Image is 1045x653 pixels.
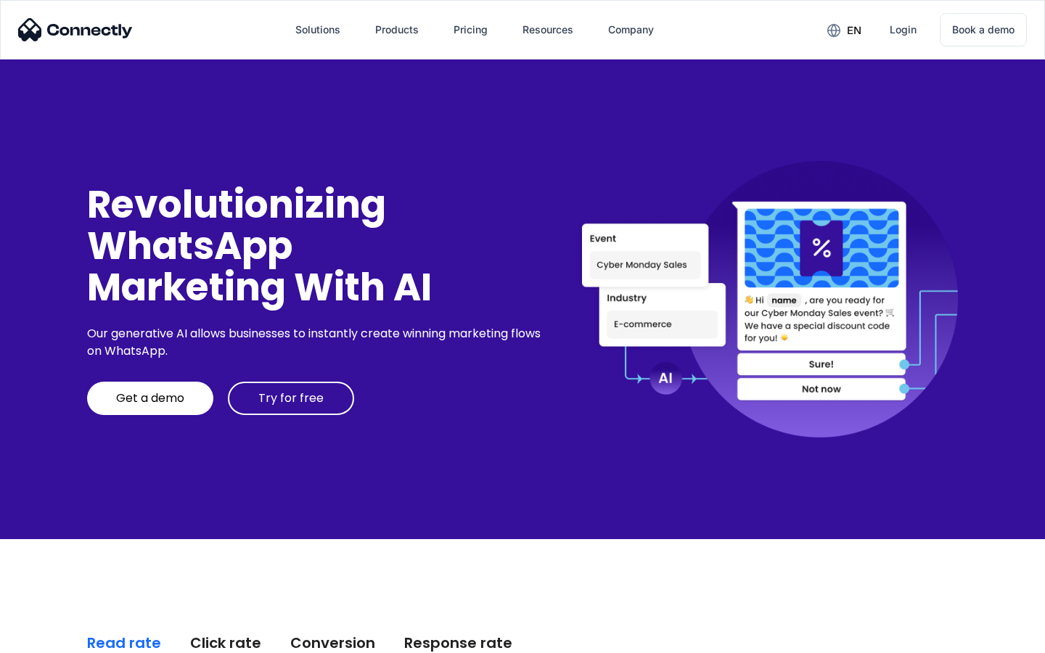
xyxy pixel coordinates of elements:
a: Try for free [228,382,354,415]
a: Get a demo [87,382,213,415]
div: Revolutionizing WhatsApp Marketing With AI [87,184,546,308]
a: Book a demo [940,13,1027,46]
div: Read rate [87,633,161,653]
div: Get a demo [116,391,184,406]
div: Resources [522,20,573,40]
div: Conversion [290,633,375,653]
div: Try for free [258,391,324,406]
div: Pricing [454,20,488,40]
div: Login [890,20,917,40]
a: Login [878,12,928,47]
div: Company [608,20,654,40]
aside: Language selected: English [15,628,87,648]
div: Products [375,20,419,40]
div: Click rate [190,633,261,653]
div: Solutions [295,20,340,40]
img: Connectly Logo [18,18,133,41]
div: en [847,20,861,41]
ul: Language list [29,628,87,648]
div: Our generative AI allows businesses to instantly create winning marketing flows on WhatsApp. [87,325,546,360]
div: Response rate [404,633,512,653]
a: Pricing [442,12,499,47]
